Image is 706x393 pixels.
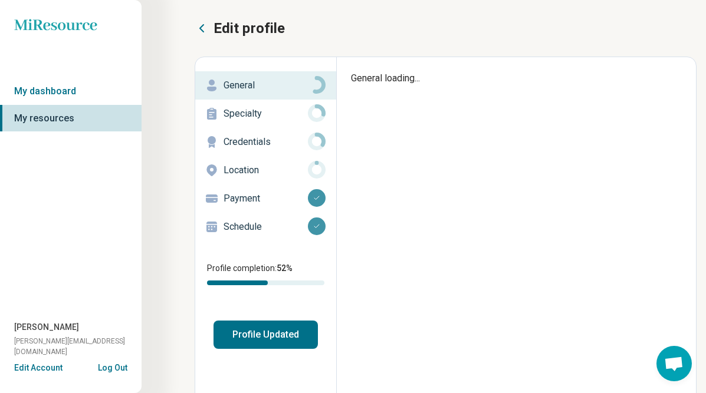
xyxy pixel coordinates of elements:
span: 52 % [277,263,293,273]
span: [PERSON_NAME][EMAIL_ADDRESS][DOMAIN_NAME] [14,336,142,357]
p: Location [224,163,308,177]
p: Specialty [224,107,308,121]
button: Edit Account [14,362,63,374]
p: General [224,78,308,93]
div: General loading... [337,57,696,100]
a: General [195,71,336,100]
a: Location [195,156,336,184]
p: Payment [224,191,308,206]
div: Open chat [656,346,692,381]
button: Log Out [98,362,127,371]
a: Payment [195,184,336,213]
p: Edit profile [214,19,285,38]
button: Profile Updated [214,321,318,349]
span: [PERSON_NAME] [14,321,79,333]
a: Specialty [195,100,336,128]
a: Schedule [195,213,336,241]
a: Credentials [195,128,336,156]
p: Credentials [224,135,308,149]
div: Profile completion: [195,255,336,292]
div: Profile completion [207,280,324,285]
p: Schedule [224,220,308,234]
button: Edit profile [195,19,285,38]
